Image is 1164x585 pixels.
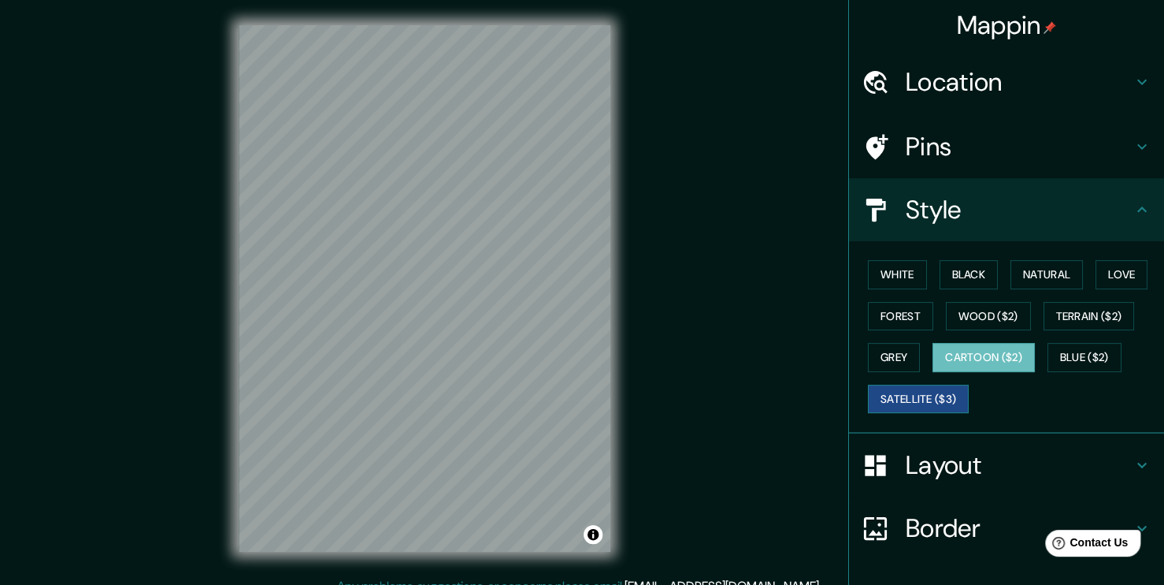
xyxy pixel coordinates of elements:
[906,66,1132,98] h4: Location
[906,131,1132,162] h4: Pins
[1024,524,1147,568] iframe: Help widget launcher
[1010,260,1083,289] button: Natural
[906,512,1132,544] h4: Border
[849,178,1164,241] div: Style
[868,260,927,289] button: White
[906,449,1132,481] h4: Layout
[932,343,1035,372] button: Cartoon ($2)
[1044,302,1135,331] button: Terrain ($2)
[584,525,602,544] button: Toggle attribution
[239,25,610,552] canvas: Map
[946,302,1031,331] button: Wood ($2)
[849,50,1164,114] div: Location
[849,115,1164,178] div: Pins
[1047,343,1121,372] button: Blue ($2)
[868,343,920,372] button: Grey
[849,497,1164,560] div: Border
[868,302,933,331] button: Forest
[868,385,969,414] button: Satellite ($3)
[940,260,999,289] button: Black
[849,434,1164,497] div: Layout
[1095,260,1147,289] button: Love
[957,9,1057,41] h4: Mappin
[1044,21,1056,34] img: pin-icon.png
[906,194,1132,225] h4: Style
